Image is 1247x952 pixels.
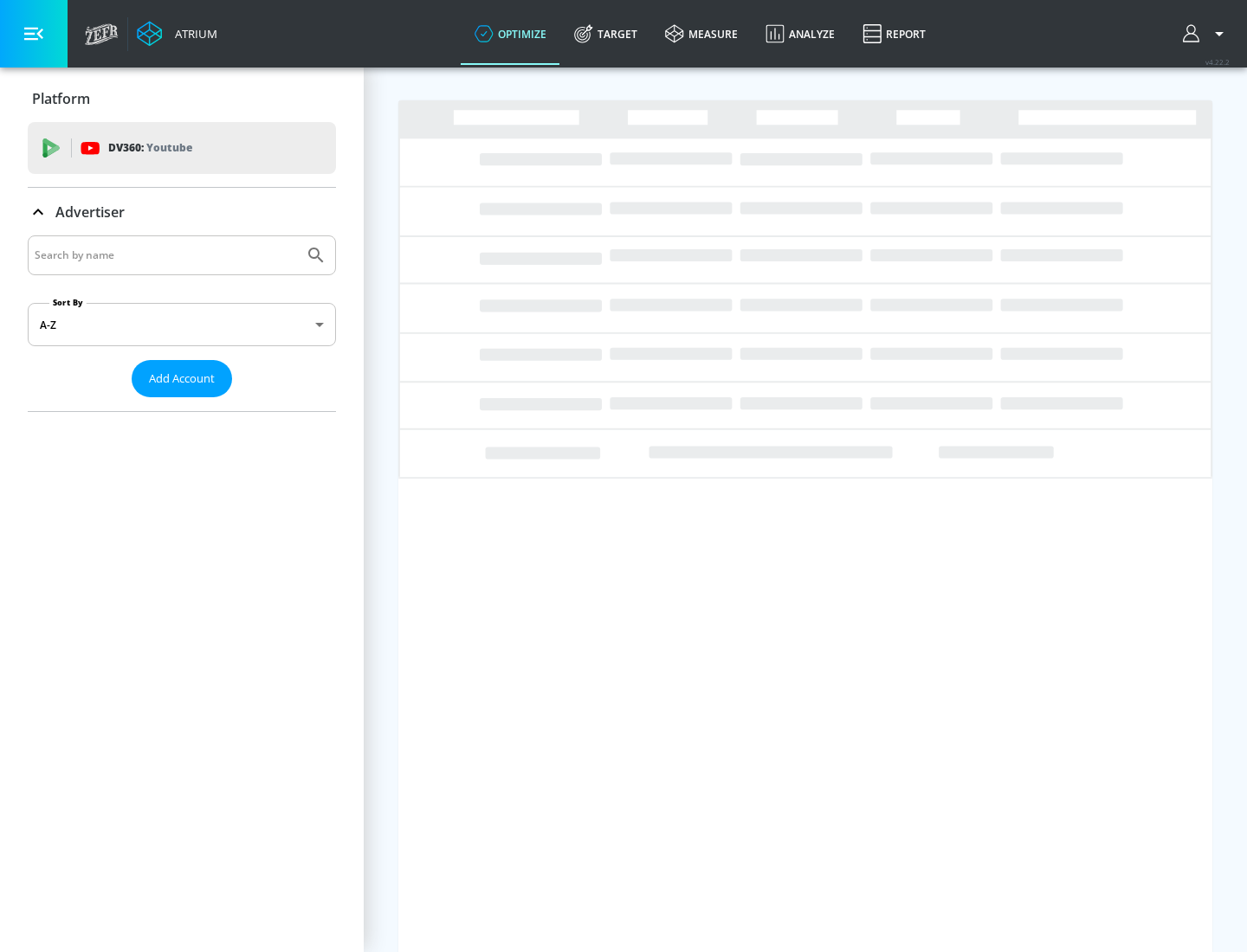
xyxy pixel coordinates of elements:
span: Add Account [149,369,215,389]
a: Report [849,3,940,65]
input: Search by name [35,244,297,267]
div: Platform [28,74,336,123]
div: Atrium [168,26,217,42]
a: optimize [461,3,560,65]
a: Analyze [752,3,849,65]
div: Advertiser [28,235,336,411]
p: DV360: [108,138,192,158]
p: Platform [32,89,90,108]
a: measure [651,3,752,65]
p: Youtube [146,138,192,157]
div: A-Z [28,303,336,346]
a: Target [560,3,651,65]
a: Atrium [137,21,217,47]
div: Advertiser [28,188,336,236]
nav: list of Advertiser [28,397,336,411]
button: Add Account [132,360,232,397]
span: v 4.22.2 [1205,57,1230,67]
div: DV360: Youtube [28,122,336,174]
p: Advertiser [55,203,125,222]
label: Sort By [49,297,87,308]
